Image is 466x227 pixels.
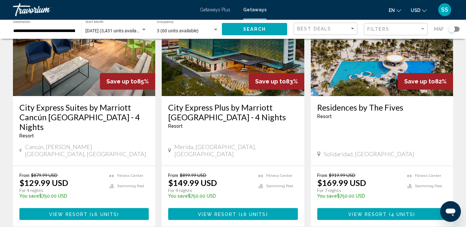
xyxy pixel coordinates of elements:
span: en [389,8,395,13]
mat-select: Sort by [297,26,355,32]
span: Solidaridad, [GEOGRAPHIC_DATA] [324,150,414,157]
button: View Resort(16 units) [19,208,149,220]
span: View Resort [348,211,387,217]
p: $750.00 USD [317,193,401,199]
span: SS [441,6,448,13]
p: $750.00 USD [19,193,103,199]
button: View Resort(16 units) [168,208,298,220]
span: [DATE] (3,431 units available) [85,28,144,33]
p: $750.00 USD [168,193,252,199]
p: $129.99 USD [19,178,68,188]
span: Resort [168,124,183,129]
span: ( ) [387,211,415,217]
p: $169.99 USD [317,178,366,188]
p: For 4 nights [19,188,103,193]
span: Swimming Pool [266,184,293,188]
span: Fitness Center [117,174,143,178]
span: You save [19,193,39,199]
span: 4 units [391,211,414,217]
span: Save up to [106,78,137,85]
p: $149.99 USD [168,178,217,188]
span: Filters [367,27,389,32]
button: View Resort(4 units) [317,208,447,220]
span: $919.99 USD [329,172,355,178]
div: 85% [100,73,155,90]
span: ( ) [88,211,119,217]
a: City Express Plus by Marriott [GEOGRAPHIC_DATA] - 4 Nights [168,103,298,122]
button: Search [222,23,287,35]
span: 16 units [241,211,266,217]
span: $879.99 USD [31,172,58,178]
div: 83% [249,73,304,90]
a: City Express Suites by Marriott Cancún [GEOGRAPHIC_DATA] - 4 Nights [19,103,149,132]
div: 82% [398,73,453,90]
span: $899.99 USD [180,172,206,178]
a: Travorium [13,3,193,16]
button: Filter [364,23,428,36]
p: For 7 nights [317,188,401,193]
span: Save up to [404,78,435,85]
span: From [19,172,29,178]
button: Change currency [411,5,427,15]
span: Save up to [255,78,286,85]
span: From [168,172,178,178]
span: Fitness Center [415,174,441,178]
span: ( ) [236,211,268,217]
span: Merida, [GEOGRAPHIC_DATA], [GEOGRAPHIC_DATA] [174,143,298,157]
span: View Resort [198,211,236,217]
span: Swimming Pool [117,184,144,188]
span: View Resort [49,211,88,217]
span: 16 units [92,211,117,217]
a: Getaways [243,7,266,12]
iframe: Button to launch messaging window [440,201,461,222]
span: Search [243,27,266,32]
span: Cancún, [PERSON_NAME][GEOGRAPHIC_DATA], [GEOGRAPHIC_DATA] [25,143,149,157]
span: 3 (60 units available) [157,28,199,33]
span: Map [434,25,444,34]
span: You save [317,193,337,199]
span: USD [411,8,420,13]
p: For 4 nights [168,188,252,193]
span: Best Deals [297,26,331,31]
button: User Menu [436,3,453,16]
span: Resort [19,133,34,138]
a: Getaways Plus [200,7,230,12]
span: Resort [317,114,332,119]
span: Fitness Center [266,174,292,178]
span: Swimming Pool [415,184,442,188]
span: You save [168,193,188,199]
span: From [317,172,327,178]
a: Residences by The Fives [317,103,447,112]
button: Change language [389,5,401,15]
